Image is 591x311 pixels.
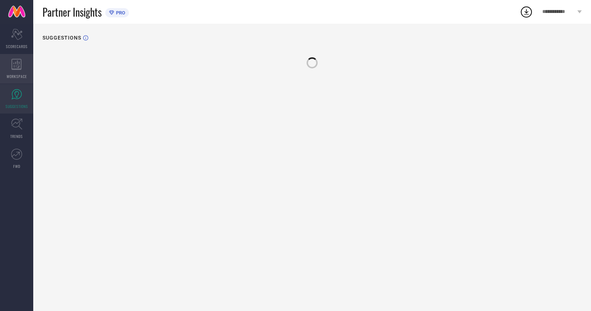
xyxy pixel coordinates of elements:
[42,4,102,20] span: Partner Insights
[520,5,533,18] div: Open download list
[7,74,27,79] span: WORKSPACE
[6,44,28,49] span: SCORECARDS
[13,163,20,169] span: FWD
[6,104,28,109] span: SUGGESTIONS
[42,35,81,41] h1: SUGGESTIONS
[114,10,125,16] span: PRO
[10,133,23,139] span: TRENDS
